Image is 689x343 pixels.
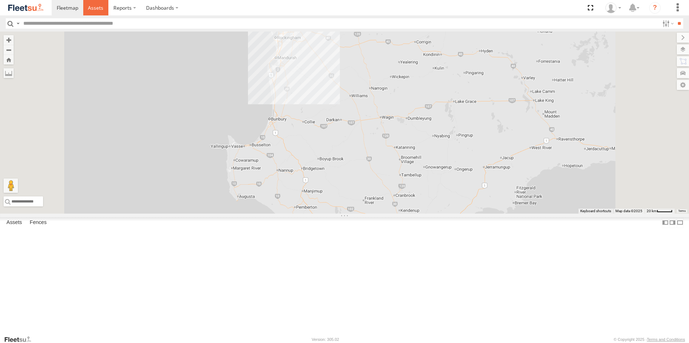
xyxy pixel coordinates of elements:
[4,336,37,343] a: Visit our Website
[645,209,675,214] button: Map scale: 20 km per 40 pixels
[649,2,661,14] i: ?
[4,68,14,78] label: Measure
[26,218,50,228] label: Fences
[677,80,689,90] label: Map Settings
[4,55,14,65] button: Zoom Home
[660,18,675,29] label: Search Filter Options
[7,3,44,13] img: fleetsu-logo-horizontal.svg
[312,337,339,342] div: Version: 305.02
[647,209,657,213] span: 20 km
[580,209,611,214] button: Keyboard shortcuts
[669,217,676,228] label: Dock Summary Table to the Right
[678,210,686,213] a: Terms
[603,3,624,13] div: Wayne Betts
[615,209,642,213] span: Map data ©2025
[647,337,685,342] a: Terms and Conditions
[4,35,14,45] button: Zoom in
[4,178,18,193] button: Drag Pegman onto the map to open Street View
[676,217,684,228] label: Hide Summary Table
[15,18,21,29] label: Search Query
[614,337,685,342] div: © Copyright 2025 -
[4,45,14,55] button: Zoom out
[662,217,669,228] label: Dock Summary Table to the Left
[3,218,25,228] label: Assets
